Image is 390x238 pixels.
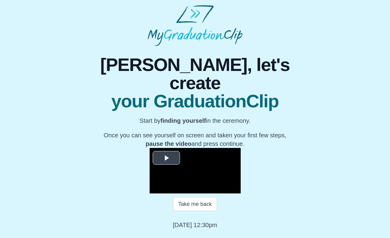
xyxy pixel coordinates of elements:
[97,56,293,92] span: [PERSON_NAME], let's create
[150,148,241,193] div: Video Player
[97,116,293,125] p: Start by in the ceremony.
[146,140,192,147] b: pause the video
[97,92,293,110] span: your GraduationClip
[153,151,180,165] button: Play Video
[97,131,293,148] p: Once you can see yourself on screen and taken your first few steps, and press continue.
[173,197,217,211] button: Take me back
[173,221,217,229] p: [DATE] 12:30pm
[161,117,206,124] b: finding yourself
[148,5,242,46] img: MyGraduationClip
